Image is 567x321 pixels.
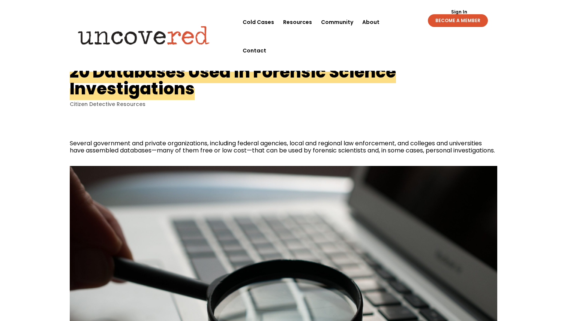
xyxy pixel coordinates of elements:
a: Cold Cases [243,8,274,36]
a: Citizen Detective Resources [70,100,145,108]
a: Contact [243,36,266,65]
a: BECOME A MEMBER [428,14,488,27]
a: Community [321,8,353,36]
img: Uncovered logo [72,21,216,50]
span: Several government and private organizations, including federal agencies, local and regional law ... [70,139,495,155]
a: Resources [283,8,312,36]
a: About [362,8,379,36]
a: Sign In [447,10,471,14]
h1: 20 Databases Used in Forensic Science Investigations [70,60,396,100]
